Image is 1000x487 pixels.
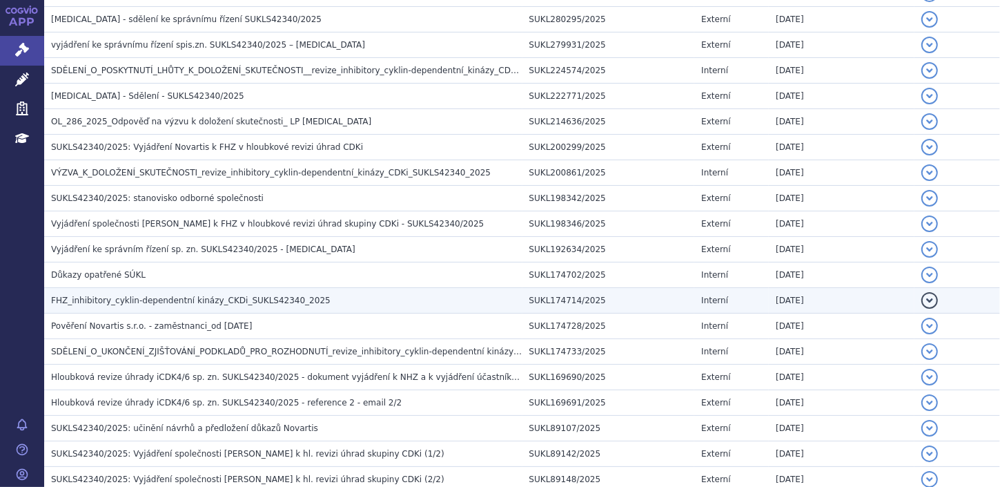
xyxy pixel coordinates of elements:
[51,296,331,305] span: FHZ_inhibitory_cyklin-dependentní kinázy_CKDi_SUKLS42340_2025
[701,91,730,101] span: Externí
[921,88,938,104] button: detail
[51,372,623,382] span: Hloubková revize úhrady iCDK4/6 sp. zn. SUKLS42340/2025 - dokument vyjádření k NHZ a k vyjádření ...
[769,262,914,288] td: [DATE]
[522,32,695,58] td: SUKL279931/2025
[701,398,730,408] span: Externí
[701,423,730,433] span: Externí
[921,446,938,462] button: detail
[522,84,695,109] td: SUKL222771/2025
[921,394,938,411] button: detail
[921,190,938,207] button: detail
[701,270,728,280] span: Interní
[522,58,695,84] td: SUKL224574/2025
[921,369,938,385] button: detail
[921,62,938,79] button: detail
[522,160,695,186] td: SUKL200861/2025
[522,339,695,365] td: SUKL174733/2025
[769,314,914,339] td: [DATE]
[769,186,914,211] td: [DATE]
[522,211,695,237] td: SUKL198346/2025
[522,314,695,339] td: SUKL174728/2025
[522,186,695,211] td: SUKL198342/2025
[701,219,730,229] span: Externí
[701,40,730,50] span: Externí
[769,416,914,441] td: [DATE]
[522,390,695,416] td: SUKL169691/2025
[921,267,938,283] button: detail
[921,113,938,130] button: detail
[769,211,914,237] td: [DATE]
[921,139,938,155] button: detail
[51,475,444,484] span: SUKLS42340/2025: Vyjádření společnosti Eli Lilly k hl. revizi úhrad skupiny CDKi (2/2)
[51,219,484,229] span: Vyjádření společnosti Eli Lilly k FHZ v hloubkové revizi úhrad skupiny CDKi - SUKLS42340/2025
[51,66,522,75] span: SDĚLENÍ_O_POSKYTNUTÍ_LHŮTY_K_DOLOŽENÍ_SKUTEČNOSTI__revize_inhibitory_cyklin-dependentní_kinázy_CDKi_
[921,343,938,360] button: detail
[921,11,938,28] button: detail
[769,84,914,109] td: [DATE]
[921,241,938,258] button: detail
[51,449,444,459] span: SUKLS42340/2025: Vyjádření společnosti Eli Lilly k hl. revizi úhrad skupiny CDKi (1/2)
[921,292,938,309] button: detail
[51,40,365,50] span: vyjádření ke správnímu řízení spis.zn. SUKLS42340/2025 – Ibrance
[701,117,730,126] span: Externí
[769,58,914,84] td: [DATE]
[701,321,728,331] span: Interní
[769,390,914,416] td: [DATE]
[522,416,695,441] td: SUKL89107/2025
[51,245,355,254] span: Vyjádření ke správním řízení sp. zn. SUKLS42340/2025 - IBRANCE
[769,7,914,32] td: [DATE]
[51,398,402,408] span: Hloubková revize úhrady iCDK4/6 sp. zn. SUKLS42340/2025 - reference 2 - email 2/2
[51,193,264,203] span: SUKLS42340/2025: stanovisko odborné společnosti
[51,321,252,331] span: Pověření Novartis s.r.o. - zaměstnanci_od 12.03.2025
[701,142,730,152] span: Externí
[701,168,728,178] span: Interní
[51,423,318,433] span: SUKLS42340/2025: učinění návrhů a předložení důkazů Novartis
[701,15,730,24] span: Externí
[769,365,914,390] td: [DATE]
[51,347,620,356] span: SDĚLENÍ_O_UKONČENÍ_ZJIŠŤOVÁNÍ_PODKLADŮ_PRO_ROZHODNUTÍ_revize_inhibitory_cyklin-dependentní kinázy...
[769,237,914,262] td: [DATE]
[701,347,728,356] span: Interní
[522,262,695,288] td: SUKL174702/2025
[51,117,371,126] span: OL_286_2025_Odpověď na výzvu k doložení skutečnosti_ LP IBRANCE
[921,216,938,232] button: detail
[51,15,322,24] span: IBRANCE - sdělení ke správnímu řízení SUKLS42340/2025
[522,135,695,160] td: SUKL200299/2025
[522,288,695,314] td: SUKL174714/2025
[769,109,914,135] td: [DATE]
[522,237,695,262] td: SUKL192634/2025
[921,420,938,437] button: detail
[522,365,695,390] td: SUKL169690/2025
[769,32,914,58] td: [DATE]
[51,168,491,178] span: VÝZVA_K_DOLOŽENÍ_SKUTEČNOSTI_revize_inhibitory_cyklin-dependentní_kinázy_CDKi_SUKLS42340_2025
[921,37,938,53] button: detail
[769,339,914,365] td: [DATE]
[701,66,728,75] span: Interní
[701,193,730,203] span: Externí
[522,109,695,135] td: SUKL214636/2025
[921,164,938,181] button: detail
[522,7,695,32] td: SUKL280295/2025
[522,441,695,467] td: SUKL89142/2025
[769,288,914,314] td: [DATE]
[701,475,730,484] span: Externí
[769,441,914,467] td: [DATE]
[921,318,938,334] button: detail
[51,91,244,101] span: IBRANCE - Sdělení - SUKLS42340/2025
[51,270,146,280] span: Důkazy opatřené SÚKL
[701,245,730,254] span: Externí
[701,296,728,305] span: Interní
[51,142,363,152] span: SUKLS42340/2025: Vyjádření Novartis k FHZ v hloubkové revizi úhrad CDKi
[701,372,730,382] span: Externí
[769,160,914,186] td: [DATE]
[701,449,730,459] span: Externí
[769,135,914,160] td: [DATE]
